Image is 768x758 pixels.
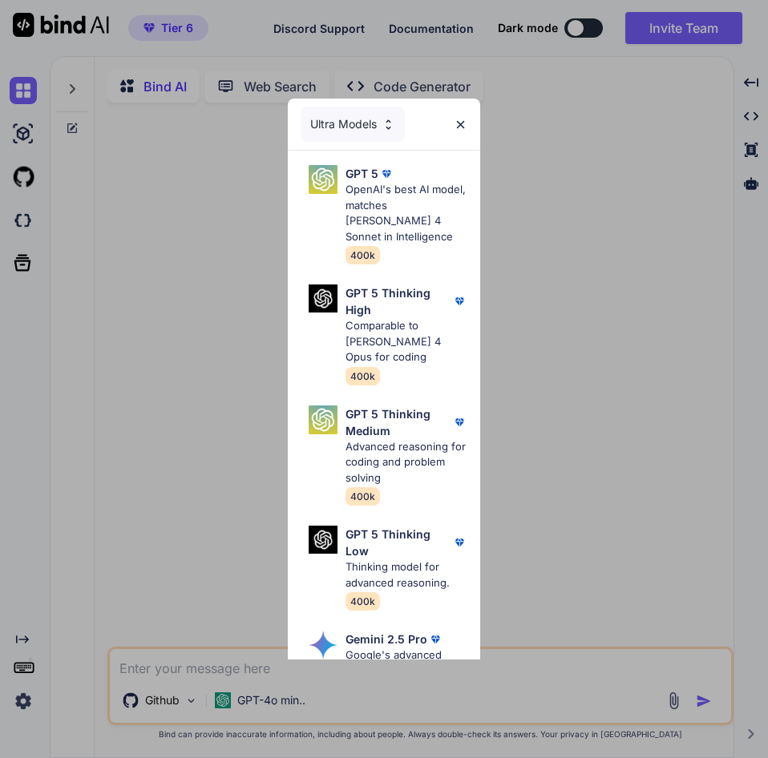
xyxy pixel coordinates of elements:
img: Pick Models [309,631,338,659]
img: Pick Models [382,118,395,131]
img: Pick Models [309,405,338,434]
img: Pick Models [309,165,338,194]
p: Thinking model for advanced reasoning. [346,559,467,591]
div: Ultra Models [301,107,405,142]
p: Comparable to [PERSON_NAME] 4 Opus for coding [346,318,467,365]
img: close [454,118,467,131]
span: 400k [346,246,380,264]
img: premium [427,631,443,647]
img: premium [451,293,467,309]
p: GPT 5 Thinking Low [346,526,451,559]
p: OpenAI's best AI model, matches [PERSON_NAME] 4 Sonnet in Intelligence [346,182,467,244]
img: premium [451,414,467,430]
img: Pick Models [309,284,338,312]
img: premium [378,166,394,182]
span: 400k [346,367,380,385]
img: premium [451,534,467,550]
p: GPT 5 [346,165,378,182]
p: GPT 5 Thinking High [346,284,451,318]
span: 400k [346,487,380,506]
p: Advanced reasoning for coding and problem solving [346,439,467,486]
p: GPT 5 Thinking Medium [346,405,451,439]
span: 400k [346,592,380,611]
img: Pick Models [309,526,338,554]
p: Gemini 2.5 Pro [346,631,427,647]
